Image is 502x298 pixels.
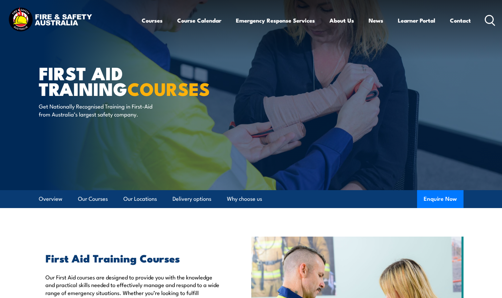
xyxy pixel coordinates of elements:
a: Contact [450,12,471,29]
p: Get Nationally Recognised Training in First-Aid from Australia’s largest safety company. [39,102,160,118]
a: Our Courses [78,190,108,208]
h2: First Aid Training Courses [45,253,221,262]
a: Delivery options [173,190,211,208]
a: Course Calendar [177,12,221,29]
a: News [369,12,383,29]
h1: First Aid Training [39,65,203,96]
a: Overview [39,190,62,208]
a: Why choose us [227,190,262,208]
strong: COURSES [127,74,210,102]
a: About Us [329,12,354,29]
a: Courses [142,12,163,29]
a: Emergency Response Services [236,12,315,29]
button: Enquire Now [417,190,464,208]
a: Our Locations [123,190,157,208]
a: Learner Portal [398,12,435,29]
